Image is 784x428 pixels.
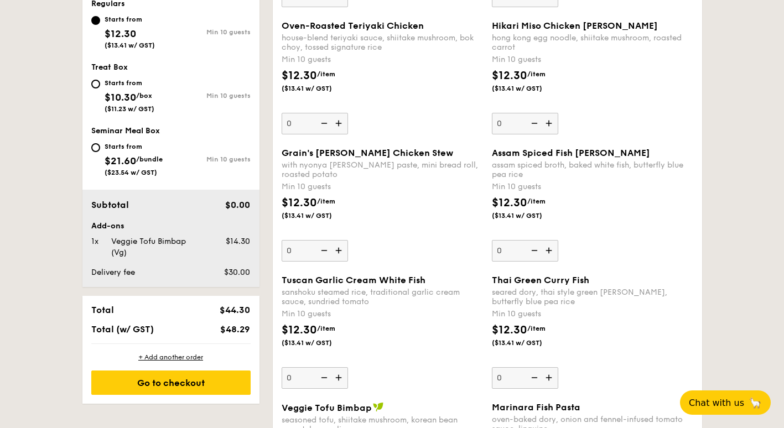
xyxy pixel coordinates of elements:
[542,367,558,388] img: icon-add.58712e84.svg
[171,92,251,100] div: Min 10 guests
[105,15,155,24] div: Starts from
[680,390,771,415] button: Chat with us🦙
[282,288,483,306] div: sanshoku steamed rice, traditional garlic cream sauce, sundried tomato
[315,113,331,134] img: icon-reduce.1d2dbef1.svg
[492,309,693,320] div: Min 10 guests
[749,396,762,409] span: 🦙
[527,197,546,205] span: /item
[492,338,567,347] span: ($13.41 w/ GST)
[105,105,154,113] span: ($11.23 w/ GST)
[91,200,129,210] span: Subtotal
[105,91,136,103] span: $10.30
[525,240,542,261] img: icon-reduce.1d2dbef1.svg
[492,323,527,337] span: $12.30
[492,181,693,192] div: Min 10 guests
[91,370,251,395] div: Go to checkout
[282,54,483,65] div: Min 10 guests
[315,240,331,261] img: icon-reduce.1d2dbef1.svg
[282,403,372,413] span: Veggie Tofu Bimbap
[331,367,348,388] img: icon-add.58712e84.svg
[282,323,317,337] span: $12.30
[91,143,100,152] input: Starts from$21.60/bundle($23.54 w/ GST)Min 10 guests
[282,275,425,285] span: Tuscan Garlic Cream White Fish
[542,240,558,261] img: icon-add.58712e84.svg
[331,240,348,261] img: icon-add.58712e84.svg
[492,196,527,210] span: $12.30
[492,148,650,158] span: Assam Spiced Fish [PERSON_NAME]
[91,16,100,25] input: Starts from$12.30($13.41 w/ GST)Min 10 guests
[373,402,384,412] img: icon-vegan.f8ff3823.svg
[107,236,207,258] div: Veggie Tofu Bimbap (Vg)
[91,221,251,232] div: Add-ons
[492,33,693,52] div: hong kong egg noodle, shiitake mushroom, roasted carrot
[527,70,546,78] span: /item
[317,325,335,332] span: /item
[136,155,163,163] span: /bundle
[492,84,567,93] span: ($13.41 w/ GST)
[492,240,558,262] input: Assam Spiced Fish [PERSON_NAME]assam spiced broth, baked white fish, butterfly blue pea riceMin 1...
[492,288,693,306] div: seared dory, thai style green [PERSON_NAME], butterfly blue pea rice
[492,367,558,389] input: Thai Green Curry Fishseared dory, thai style green [PERSON_NAME], butterfly blue pea riceMin 10 g...
[282,196,317,210] span: $12.30
[220,305,250,315] span: $44.30
[492,69,527,82] span: $12.30
[171,155,251,163] div: Min 10 guests
[317,70,335,78] span: /item
[492,54,693,65] div: Min 10 guests
[492,160,693,179] div: assam spiced broth, baked white fish, butterfly blue pea rice
[282,338,357,347] span: ($13.41 w/ GST)
[226,237,250,246] span: $14.30
[87,236,107,247] div: 1x
[91,62,128,72] span: Treat Box
[136,92,152,100] span: /box
[282,160,483,179] div: with nyonya [PERSON_NAME] paste, mini bread roll, roasted potato
[282,20,424,31] span: Oven-Roasted Teriyaki Chicken
[91,324,154,335] span: Total (w/ GST)
[282,148,453,158] span: Grain's [PERSON_NAME] Chicken Stew
[492,20,658,31] span: Hikari Miso Chicken [PERSON_NAME]
[315,367,331,388] img: icon-reduce.1d2dbef1.svg
[105,79,154,87] div: Starts from
[542,113,558,134] img: icon-add.58712e84.svg
[282,33,483,52] div: house-blend teriyaki sauce, shiitake mushroom, bok choy, tossed signature rice
[105,169,157,176] span: ($23.54 w/ GST)
[282,69,317,82] span: $12.30
[492,402,580,413] span: Marinara Fish Pasta
[282,84,357,93] span: ($13.41 w/ GST)
[282,211,357,220] span: ($13.41 w/ GST)
[282,240,348,262] input: Grain's [PERSON_NAME] Chicken Stewwith nyonya [PERSON_NAME] paste, mini bread roll, roasted potat...
[91,353,251,362] div: + Add another order
[91,126,160,135] span: Seminar Meal Box
[225,200,250,210] span: $0.00
[492,275,589,285] span: Thai Green Curry Fish
[282,309,483,320] div: Min 10 guests
[220,324,250,335] span: $48.29
[224,268,250,277] span: $30.00
[492,211,567,220] span: ($13.41 w/ GST)
[105,28,136,40] span: $12.30
[689,398,744,408] span: Chat with us
[171,28,251,36] div: Min 10 guests
[282,113,348,134] input: Oven-Roasted Teriyaki Chickenhouse-blend teriyaki sauce, shiitake mushroom, bok choy, tossed sign...
[91,80,100,88] input: Starts from$10.30/box($11.23 w/ GST)Min 10 guests
[91,305,114,315] span: Total
[525,113,542,134] img: icon-reduce.1d2dbef1.svg
[282,367,348,389] input: Tuscan Garlic Cream White Fishsanshoku steamed rice, traditional garlic cream sauce, sundried tom...
[105,41,155,49] span: ($13.41 w/ GST)
[105,142,163,151] div: Starts from
[492,113,558,134] input: Hikari Miso Chicken [PERSON_NAME]hong kong egg noodle, shiitake mushroom, roasted carrotMin 10 gu...
[525,367,542,388] img: icon-reduce.1d2dbef1.svg
[91,268,135,277] span: Delivery fee
[317,197,335,205] span: /item
[331,113,348,134] img: icon-add.58712e84.svg
[527,325,546,332] span: /item
[105,155,136,167] span: $21.60
[282,181,483,192] div: Min 10 guests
